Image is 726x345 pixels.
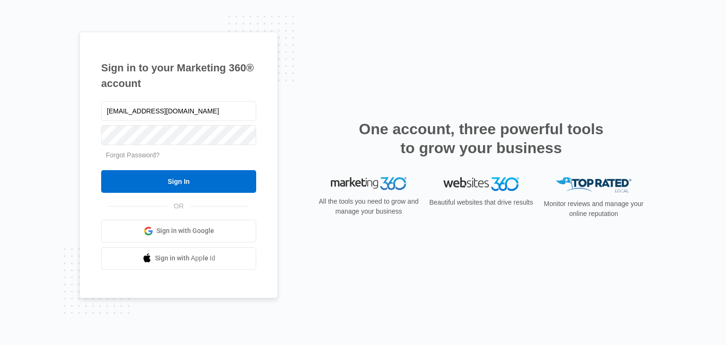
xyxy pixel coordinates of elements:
[101,220,256,242] a: Sign in with Google
[316,197,422,216] p: All the tools you need to grow and manage your business
[541,199,647,219] p: Monitor reviews and manage your online reputation
[156,226,214,236] span: Sign in with Google
[331,177,406,190] img: Marketing 360
[428,198,534,207] p: Beautiful websites that drive results
[167,201,190,211] span: OR
[101,170,256,193] input: Sign In
[106,151,160,159] a: Forgot Password?
[101,60,256,91] h1: Sign in to your Marketing 360® account
[101,101,256,121] input: Email
[155,253,216,263] span: Sign in with Apple Id
[443,177,519,191] img: Websites 360
[101,247,256,270] a: Sign in with Apple Id
[356,120,606,157] h2: One account, three powerful tools to grow your business
[556,177,631,193] img: Top Rated Local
